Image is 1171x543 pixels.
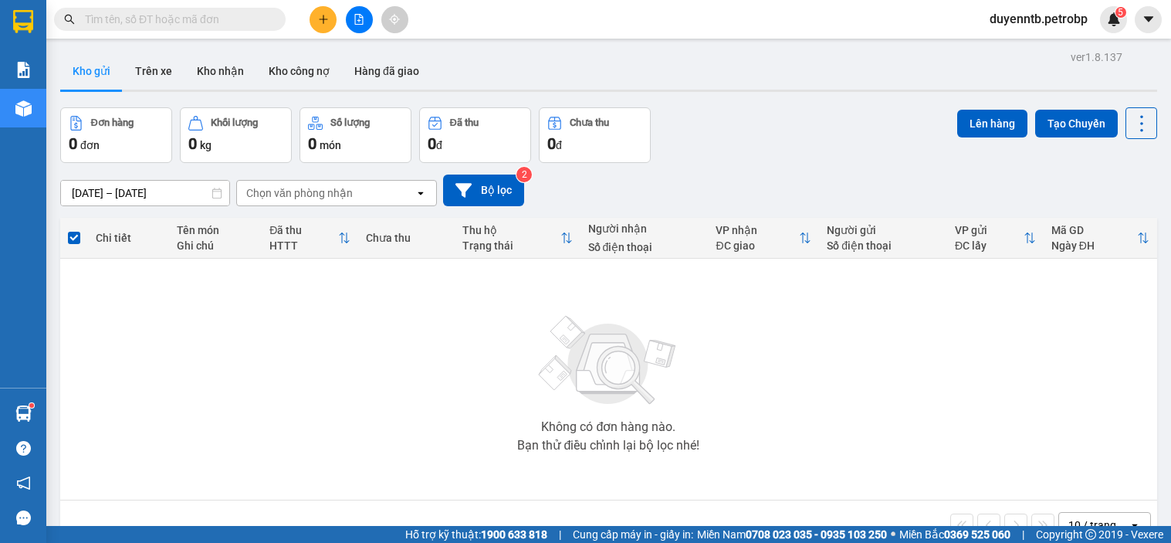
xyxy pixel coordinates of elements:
[891,531,895,538] span: ⚪️
[827,239,939,252] div: Số điện thoại
[16,476,31,490] span: notification
[708,218,819,259] th: Toggle SortBy
[541,421,675,433] div: Không có đơn hàng nào.
[13,10,33,33] img: logo-vxr
[1142,12,1156,26] span: caret-down
[80,139,100,151] span: đơn
[330,117,370,128] div: Số lượng
[1068,518,1116,533] div: 10 / trang
[346,6,373,33] button: file-add
[177,239,254,252] div: Ghi chú
[697,526,887,543] span: Miền Nam
[1051,239,1137,252] div: Ngày ĐH
[381,6,408,33] button: aim
[16,511,31,525] span: message
[256,53,342,90] button: Kho công nợ
[957,110,1027,137] button: Lên hàng
[69,134,77,153] span: 0
[269,224,338,236] div: Đã thu
[827,224,939,236] div: Người gửi
[269,239,338,252] div: HTTT
[310,6,337,33] button: plus
[570,117,609,128] div: Chưa thu
[1085,529,1096,540] span: copyright
[85,11,267,28] input: Tìm tên, số ĐT hoặc mã đơn
[539,107,651,163] button: Chưa thu0đ
[455,218,580,259] th: Toggle SortBy
[1107,12,1121,26] img: icon-new-feature
[180,107,292,163] button: Khối lượng0kg
[462,224,560,236] div: Thu hộ
[977,9,1100,29] span: duyenntb.petrobp
[716,224,799,236] div: VP nhận
[405,526,547,543] span: Hỗ trợ kỹ thuật:
[1118,7,1123,18] span: 5
[188,134,197,153] span: 0
[556,139,562,151] span: đ
[60,53,123,90] button: Kho gửi
[436,139,442,151] span: đ
[947,218,1044,259] th: Toggle SortBy
[428,134,436,153] span: 0
[462,239,560,252] div: Trạng thái
[443,175,524,206] button: Bộ lọc
[1044,218,1157,259] th: Toggle SortBy
[354,14,364,25] span: file-add
[15,62,32,78] img: solution-icon
[15,100,32,117] img: warehouse-icon
[1135,6,1162,33] button: caret-down
[366,232,447,244] div: Chưa thu
[588,241,701,253] div: Số điện thoại
[419,107,531,163] button: Đã thu0đ
[318,14,329,25] span: plus
[61,181,229,205] input: Select a date range.
[300,107,411,163] button: Số lượng0món
[308,134,316,153] span: 0
[1071,49,1122,66] div: ver 1.8.137
[573,526,693,543] span: Cung cấp máy in - giấy in:
[1022,526,1024,543] span: |
[547,134,556,153] span: 0
[415,187,427,199] svg: open
[211,117,258,128] div: Khối lượng
[955,224,1024,236] div: VP gửi
[16,441,31,456] span: question-circle
[450,117,479,128] div: Đã thu
[516,167,532,182] sup: 2
[559,526,561,543] span: |
[1129,519,1141,531] svg: open
[60,107,172,163] button: Đơn hàng0đơn
[91,117,134,128] div: Đơn hàng
[320,139,341,151] span: món
[1035,110,1118,137] button: Tạo Chuyến
[389,14,400,25] span: aim
[746,528,887,541] strong: 0708 023 035 - 0935 103 250
[96,232,161,244] div: Chi tiết
[29,403,34,408] sup: 1
[123,53,184,90] button: Trên xe
[531,307,685,415] img: svg+xml;base64,PHN2ZyBjbGFzcz0ibGlzdC1wbHVnX19zdmciIHhtbG5zPSJodHRwOi8vd3d3LnczLm9yZy8yMDAwL3N2Zy...
[262,218,358,259] th: Toggle SortBy
[517,439,699,452] div: Bạn thử điều chỉnh lại bộ lọc nhé!
[716,239,799,252] div: ĐC giao
[1051,224,1137,236] div: Mã GD
[481,528,547,541] strong: 1900 633 818
[15,406,32,422] img: warehouse-icon
[1115,7,1126,18] sup: 5
[200,139,212,151] span: kg
[64,14,75,25] span: search
[944,528,1010,541] strong: 0369 525 060
[955,239,1024,252] div: ĐC lấy
[588,222,701,235] div: Người nhận
[342,53,432,90] button: Hàng đã giao
[184,53,256,90] button: Kho nhận
[177,224,254,236] div: Tên món
[246,185,353,201] div: Chọn văn phòng nhận
[899,526,1010,543] span: Miền Bắc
